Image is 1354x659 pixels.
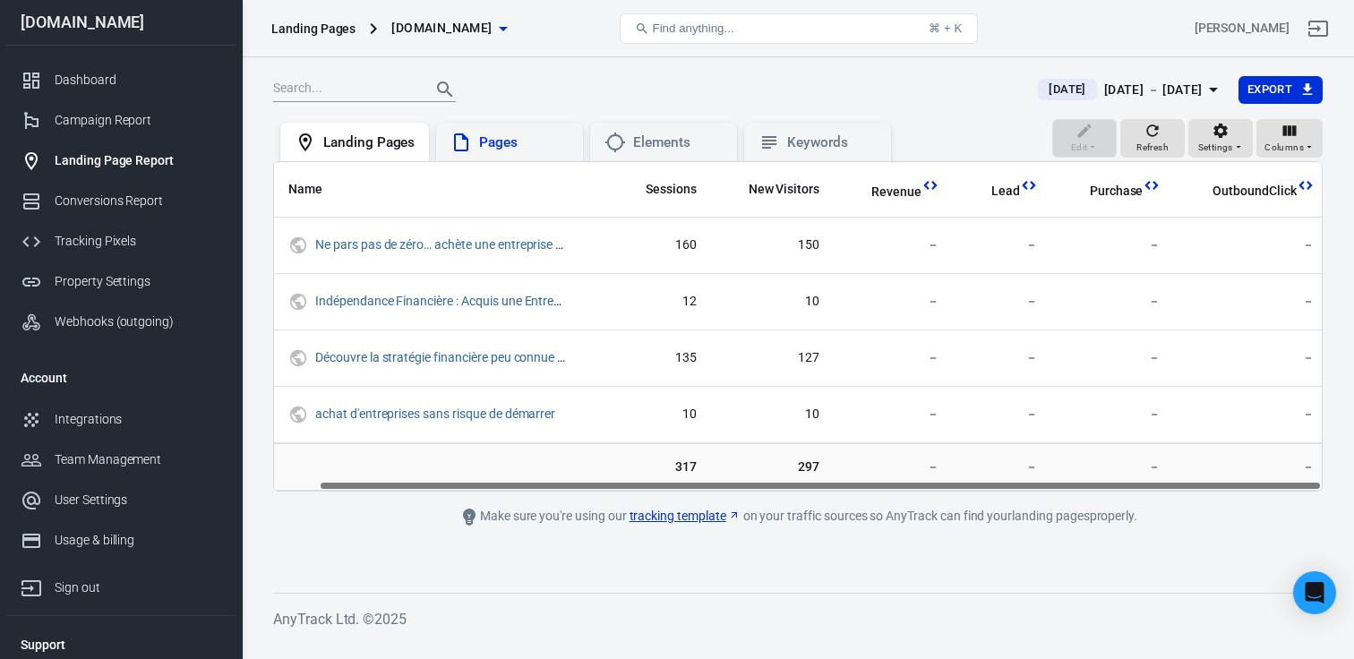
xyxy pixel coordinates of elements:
[288,291,308,312] svg: UTM & Web Traffic
[55,578,221,597] div: Sign out
[55,450,221,469] div: Team Management
[1024,75,1238,105] button: [DATE][DATE] － [DATE]
[633,133,723,152] div: Elements
[991,183,1020,201] span: Lead
[288,181,346,199] span: Name
[6,399,236,440] a: Integrations
[1104,79,1203,101] div: [DATE] － [DATE]
[1189,183,1296,201] span: OutboundClick
[288,235,308,256] svg: UTM & Web Traffic
[968,236,1038,254] span: －
[968,349,1038,367] span: －
[1297,7,1340,50] a: Sign out
[1238,76,1323,104] button: Export
[871,181,921,202] span: Total revenue calculated by AnyTrack.
[1067,293,1161,311] span: －
[1189,293,1314,311] span: －
[1195,19,1290,38] div: Account id: JuYy1VGF
[1143,176,1161,194] svg: This column is calculated from AnyTrack real-time data
[1041,81,1093,98] span: [DATE]
[384,12,513,45] button: [DOMAIN_NAME]
[871,184,921,201] span: Revenue
[653,21,734,35] span: Find anything...
[6,440,236,480] a: Team Management
[725,181,820,199] span: New Visitors
[1189,349,1314,367] span: －
[315,350,1025,364] a: Découvre la stratégie financière peu connue pour acheter une entreprise déjà rentable… et [PERSON...
[1067,349,1161,367] span: －
[646,181,697,199] span: Sessions
[1067,406,1161,424] span: －
[848,349,939,367] span: －
[848,406,939,424] span: －
[725,293,820,311] span: 10
[968,458,1038,475] span: －
[6,221,236,261] a: Tracking Pixels
[315,294,801,308] a: Indépendance Financière : Acquis une Entreprise en 90 Jours, Sans Risque de Démarrage
[1198,140,1233,156] span: Settings
[622,236,697,254] span: 160
[274,162,1322,491] div: scrollable content
[848,181,921,202] span: Total revenue calculated by AnyTrack.
[6,302,236,342] a: Webhooks (outgoing)
[929,21,962,35] div: ⌘ + K
[622,293,697,311] span: 12
[1188,119,1253,158] button: Settings
[6,100,236,141] a: Campaign Report
[1090,183,1144,201] span: Purchase
[55,232,221,251] div: Tracking Pixels
[391,17,492,39] span: golibe.ca
[848,293,939,311] span: －
[6,181,236,221] a: Conversions Report
[1120,119,1185,158] button: Refresh
[55,71,221,90] div: Dashboard
[725,349,820,367] span: 127
[479,133,569,152] div: Pages
[1067,458,1161,475] span: －
[271,20,356,38] div: Landing Pages
[1264,140,1304,156] span: Columns
[55,531,221,550] div: Usage & billing
[1067,236,1161,254] span: －
[424,68,467,111] button: Search
[55,192,221,210] div: Conversions Report
[6,60,236,100] a: Dashboard
[6,520,236,561] a: Usage & billing
[1020,176,1038,194] svg: This column is calculated from AnyTrack real-time data
[622,181,697,199] span: Sessions
[315,407,555,421] a: achat d'entreprises sans risque de démarrer
[6,261,236,302] a: Property Settings
[55,272,221,291] div: Property Settings
[323,133,415,152] div: Landing Pages
[6,14,236,30] div: [DOMAIN_NAME]
[55,111,221,130] div: Campaign Report
[315,237,627,252] a: Ne pars pas de zéro… achète une entreprise déjà rentable
[6,141,236,181] a: Landing Page Report
[6,561,236,608] a: Sign out
[1293,571,1336,614] div: Open Intercom Messenger
[620,13,978,44] button: Find anything...⌘ + K
[273,78,416,101] input: Search...
[288,347,308,369] svg: UTM & Web Traffic
[622,349,697,367] span: 135
[968,183,1020,201] span: Lead
[749,181,820,199] span: New Visitors
[1189,406,1314,424] span: －
[725,406,820,424] span: 10
[1213,183,1296,201] span: OutboundClick
[725,236,820,254] span: 150
[55,410,221,429] div: Integrations
[968,293,1038,311] span: －
[6,356,236,399] li: Account
[395,506,1201,527] div: Make sure you're using our on your traffic sources so AnyTrack can find your landing pages properly.
[968,406,1038,424] span: －
[622,458,697,475] span: 317
[1189,236,1314,254] span: －
[55,151,221,170] div: Landing Page Report
[1189,458,1314,475] span: －
[6,480,236,520] a: User Settings
[1136,140,1169,156] span: Refresh
[273,608,1323,630] h6: AnyTrack Ltd. © 2025
[787,133,877,152] div: Keywords
[288,404,308,425] svg: UTM & Web Traffic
